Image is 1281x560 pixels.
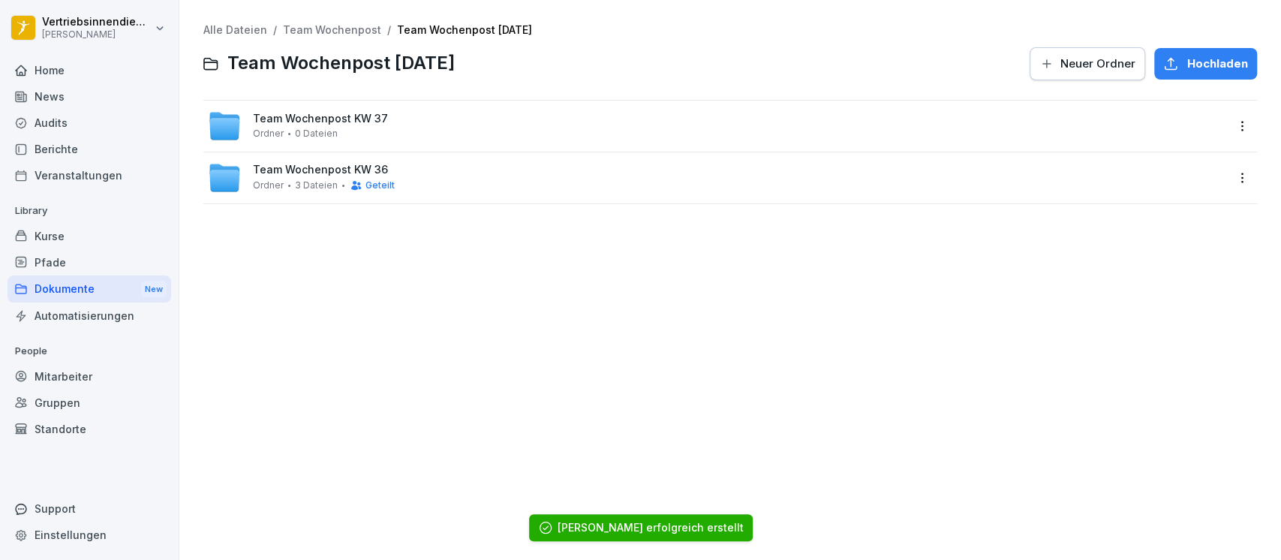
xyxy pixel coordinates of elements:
p: [PERSON_NAME] [42,29,152,40]
div: Dokumente [8,275,171,303]
a: Home [8,57,171,83]
a: Veranstaltungen [8,162,171,188]
a: Team Wochenpost KW 37Ordner0 Dateien [208,110,1225,143]
button: Neuer Ordner [1030,47,1145,80]
span: Team Wochenpost [DATE] [227,53,455,74]
a: Pfade [8,249,171,275]
a: Automatisierungen [8,303,171,329]
div: [PERSON_NAME] erfolgreich erstellt [558,520,744,535]
a: Team Wochenpost [DATE] [397,23,532,36]
span: 0 Dateien [295,128,338,139]
a: Gruppen [8,390,171,416]
a: News [8,83,171,110]
span: Ordner [253,128,284,139]
a: Standorte [8,416,171,442]
a: Team Wochenpost KW 36Ordner3 DateienGeteilt [208,161,1225,194]
span: / [273,24,277,37]
span: Team Wochenpost KW 37 [253,113,388,125]
span: Neuer Ordner [1060,56,1135,72]
a: Team Wochenpost [283,23,381,36]
p: Library [8,199,171,223]
span: Ordner [253,180,284,191]
a: DokumenteNew [8,275,171,303]
a: Mitarbeiter [8,363,171,390]
span: Geteilt [365,180,395,191]
div: Support [8,495,171,522]
p: People [8,339,171,363]
a: Alle Dateien [203,23,267,36]
div: New [141,281,167,298]
p: Vertriebsinnendienst [42,16,152,29]
span: Hochladen [1187,56,1248,72]
a: Berichte [8,136,171,162]
a: Einstellungen [8,522,171,548]
a: Kurse [8,223,171,249]
span: Team Wochenpost KW 36 [253,164,388,176]
span: 3 Dateien [295,180,338,191]
span: / [387,24,391,37]
button: Hochladen [1154,48,1257,80]
a: Audits [8,110,171,136]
